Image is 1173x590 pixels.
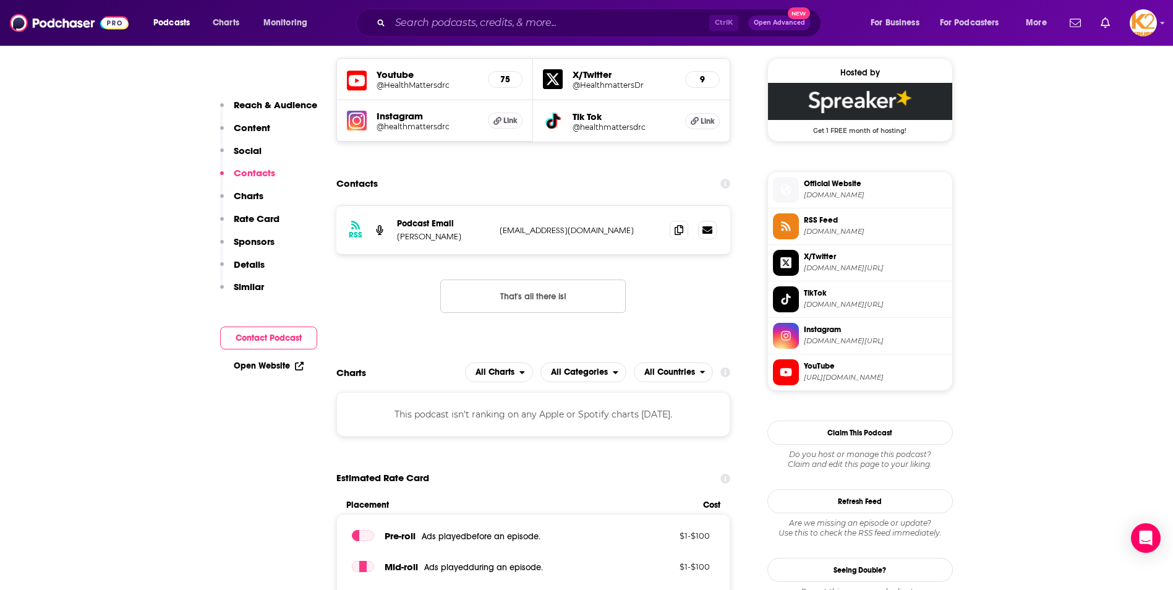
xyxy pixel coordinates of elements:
[368,9,833,37] div: Search podcasts, credits, & more...
[397,231,490,242] p: [PERSON_NAME]
[804,190,947,200] span: healthspinewellness.com
[634,362,714,382] button: open menu
[767,518,953,538] div: Are we missing an episode or update? Use this to check the RSS feed immediately.
[220,190,263,213] button: Charts
[932,13,1017,33] button: open menu
[234,361,304,371] a: Open Website
[804,336,947,346] span: instagram.com/healthmattersdrc
[10,11,129,35] img: Podchaser - Follow, Share and Rate Podcasts
[540,362,626,382] button: open menu
[768,120,952,135] span: Get 1 FREE month of hosting!
[336,367,366,378] h2: Charts
[385,561,418,573] span: Mid -roll
[234,99,317,111] p: Reach & Audience
[390,13,709,33] input: Search podcasts, credits, & more...
[145,13,206,33] button: open menu
[773,177,947,203] a: Official Website[DOMAIN_NAME]
[767,450,953,460] span: Do you host or manage this podcast?
[709,15,738,31] span: Ctrl K
[788,7,810,19] span: New
[1017,13,1062,33] button: open menu
[804,227,947,236] span: spreaker.com
[397,218,490,229] p: Podcast Email
[754,20,805,26] span: Open Advanced
[336,466,429,490] span: Estimated Rate Card
[551,368,608,377] span: All Categories
[804,361,947,372] span: YouTube
[503,116,518,126] span: Link
[768,67,952,78] div: Hosted by
[465,362,533,382] h2: Platforms
[346,500,693,510] span: Placement
[804,215,947,226] span: RSS Feed
[234,122,270,134] p: Content
[347,111,367,130] img: iconImage
[220,122,270,145] button: Content
[1130,9,1157,36] img: User Profile
[1096,12,1115,33] a: Show notifications dropdown
[220,327,317,349] button: Contact Podcast
[1131,523,1161,553] div: Open Intercom Messenger
[234,145,262,156] p: Social
[205,13,247,33] a: Charts
[234,213,279,224] p: Rate Card
[476,368,514,377] span: All Charts
[500,225,660,236] p: [EMAIL_ADDRESS][DOMAIN_NAME]
[220,99,317,122] button: Reach & Audience
[862,13,935,33] button: open menu
[234,236,275,247] p: Sponsors
[234,167,275,179] p: Contacts
[336,392,731,437] div: This podcast isn't ranking on any Apple or Spotify charts [DATE].
[767,450,953,469] div: Claim and edit this page to your liking.
[498,74,512,85] h5: 75
[255,13,323,33] button: open menu
[540,362,626,382] h2: Categories
[377,80,479,90] a: @HealthMattersdrc
[685,113,720,129] a: Link
[573,111,675,122] h5: Tik Tok
[220,236,275,259] button: Sponsors
[234,190,263,202] p: Charts
[773,286,947,312] a: TikTok[DOMAIN_NAME][URL]
[804,251,947,262] span: X/Twitter
[234,281,264,293] p: Similar
[424,562,543,573] span: Ads played during an episode .
[629,531,710,541] p: $ 1 - $ 100
[804,288,947,299] span: TikTok
[488,113,523,129] a: Link
[804,300,947,309] span: tiktok.com/@healthmattersdrc
[748,15,811,30] button: Open AdvancedNew
[871,14,919,32] span: For Business
[465,362,533,382] button: open menu
[634,362,714,382] h2: Countries
[940,14,999,32] span: For Podcasters
[220,167,275,190] button: Contacts
[153,14,190,32] span: Podcasts
[773,213,947,239] a: RSS Feed[DOMAIN_NAME]
[422,531,540,542] span: Ads played before an episode .
[773,359,947,385] a: YouTube[URL][DOMAIN_NAME]
[220,213,279,236] button: Rate Card
[696,74,709,85] h5: 9
[220,259,265,281] button: Details
[234,259,265,270] p: Details
[804,263,947,273] span: twitter.com/HealthmattersDr
[804,324,947,335] span: Instagram
[213,14,239,32] span: Charts
[773,323,947,349] a: Instagram[DOMAIN_NAME][URL]
[385,530,416,542] span: Pre -roll
[573,122,675,132] h5: @healthmattersdrc
[573,80,675,90] a: @HealthmattersDr
[263,14,307,32] span: Monitoring
[703,500,720,510] span: Cost
[220,145,262,168] button: Social
[767,489,953,513] button: Refresh Feed
[349,230,362,240] h3: RSS
[644,368,695,377] span: All Countries
[767,421,953,445] button: Claim This Podcast
[767,558,953,582] a: Seeing Double?
[804,373,947,382] span: https://www.youtube.com/@HealthMattersdrc
[377,122,479,131] h5: @healthmattersdrc
[220,281,264,304] button: Similar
